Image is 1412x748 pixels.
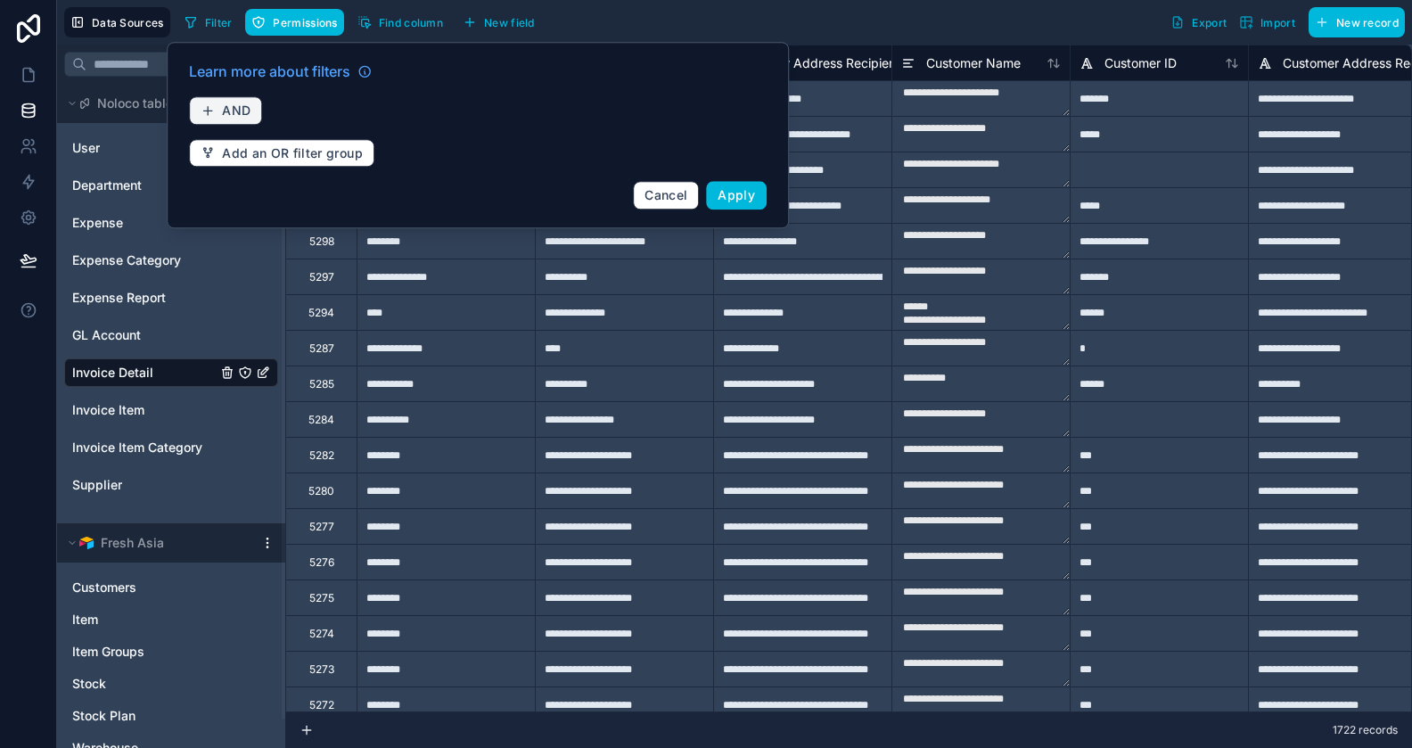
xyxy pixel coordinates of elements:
[72,326,141,344] span: GL Account
[1336,16,1399,29] span: New record
[72,439,217,456] a: Invoice Item Category
[189,61,350,82] span: Learn more about filters
[72,675,106,693] span: Stock
[72,177,142,194] span: Department
[309,555,334,570] div: 5276
[222,145,363,161] span: Add an OR filter group
[72,476,217,494] a: Supplier
[1301,7,1405,37] a: New record
[72,139,100,157] span: User
[64,209,278,237] div: Expense
[308,306,334,320] div: 5294
[1233,7,1301,37] button: Import
[64,91,267,116] button: Noloco tables
[484,16,535,29] span: New field
[64,7,170,37] button: Data Sources
[1192,16,1227,29] span: Export
[926,54,1021,72] span: Customer Name
[64,637,278,666] div: Item Groups
[309,627,334,641] div: 5274
[379,16,443,29] span: Find column
[309,341,334,356] div: 5287
[64,246,278,275] div: Expense Category
[64,605,278,634] div: Item
[633,181,699,210] button: Cancel
[72,326,217,344] a: GL Account
[205,16,233,29] span: Filter
[309,520,334,534] div: 5277
[189,139,374,168] button: Add an OR filter group
[72,643,234,661] a: Item Groups
[1333,723,1398,737] span: 1722 records
[309,591,334,605] div: 5275
[72,401,217,419] a: Invoice Item
[72,251,217,269] a: Expense Category
[72,177,217,194] a: Department
[245,9,350,36] a: Permissions
[72,214,217,232] a: Expense
[1164,7,1233,37] button: Export
[64,670,278,698] div: Stock
[72,364,153,382] span: Invoice Detail
[308,484,334,498] div: 5280
[1260,16,1295,29] span: Import
[1104,54,1177,72] span: Customer ID
[72,289,217,307] a: Expense Report
[97,95,180,112] span: Noloco tables
[273,16,337,29] span: Permissions
[309,662,334,677] div: 5273
[64,396,278,424] div: Invoice Item
[72,579,234,596] a: Customers
[72,364,217,382] a: Invoice Detail
[72,611,98,629] span: Item
[718,187,755,202] span: Apply
[64,573,278,602] div: Customers
[72,139,217,157] a: User
[72,251,181,269] span: Expense Category
[177,9,239,36] button: Filter
[64,171,278,200] div: Department
[309,698,334,712] div: 5272
[64,284,278,312] div: Expense Report
[309,448,334,463] div: 5282
[309,270,334,284] div: 5297
[72,579,136,596] span: Customers
[748,54,900,72] span: Vendor Address Recipient
[309,377,334,391] div: 5285
[456,9,541,36] button: New field
[64,134,278,162] div: User
[222,103,250,119] span: AND
[309,234,334,249] div: 5298
[351,9,449,36] button: Find column
[64,358,278,387] div: Invoice Detail
[101,534,164,552] span: Fresh Asia
[72,289,166,307] span: Expense Report
[189,61,372,82] a: Learn more about filters
[1309,7,1405,37] button: New record
[64,321,278,349] div: GL Account
[64,433,278,462] div: Invoice Item Category
[72,675,234,693] a: Stock
[72,707,135,725] span: Stock Plan
[308,413,334,427] div: 5284
[644,187,687,202] span: Cancel
[72,439,202,456] span: Invoice Item Category
[72,707,234,725] a: Stock Plan
[64,471,278,499] div: Supplier
[92,16,164,29] span: Data Sources
[189,96,262,125] button: AND
[72,643,144,661] span: Item Groups
[64,530,253,555] button: Airtable LogoFresh Asia
[72,611,234,629] a: Item
[72,401,144,419] span: Invoice Item
[72,476,122,494] span: Supplier
[72,214,123,232] span: Expense
[64,702,278,730] div: Stock Plan
[79,536,94,550] img: Airtable Logo
[245,9,343,36] button: Permissions
[706,181,767,210] button: Apply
